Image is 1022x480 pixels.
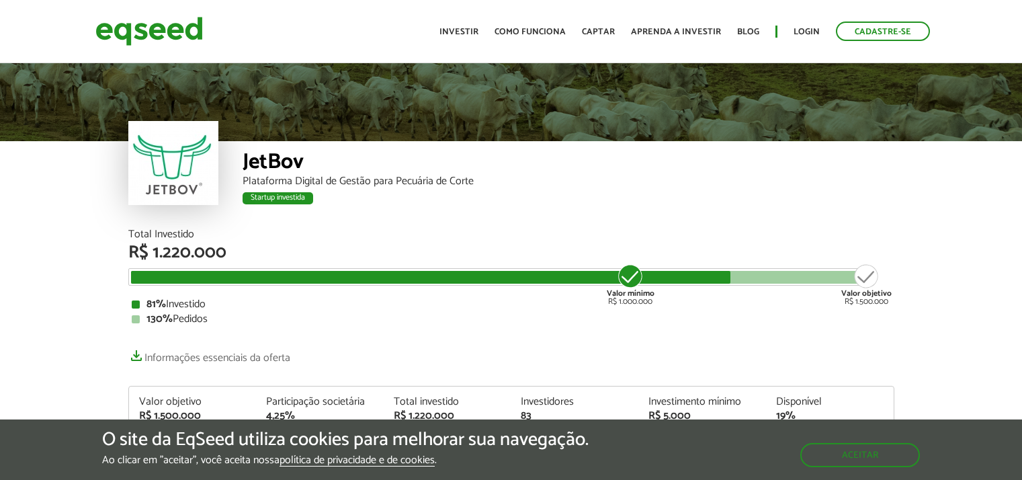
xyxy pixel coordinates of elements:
[128,345,290,364] a: Informações essenciais da oferta
[139,397,247,407] div: Valor objetivo
[836,22,930,41] a: Cadastre-se
[243,176,894,187] div: Plataforma Digital de Gestão para Pecuária de Corte
[132,314,891,325] div: Pedidos
[439,28,478,36] a: Investir
[605,263,656,306] div: R$ 1.000.000
[266,411,374,422] div: 4,25%
[794,28,820,36] a: Login
[102,430,589,450] h5: O site da EqSeed utiliza cookies para melhorar sua navegação.
[776,397,884,407] div: Disponível
[394,397,501,407] div: Total investido
[102,454,589,467] p: Ao clicar em "aceitar", você aceita nossa .
[607,287,654,300] strong: Valor mínimo
[737,28,759,36] a: Blog
[648,411,756,422] div: R$ 5.000
[128,229,894,240] div: Total Investido
[800,443,920,467] button: Aceitar
[95,13,203,49] img: EqSeed
[280,455,435,467] a: política de privacidade e de cookies
[146,310,173,328] strong: 130%
[521,411,628,422] div: 83
[128,244,894,262] div: R$ 1.220.000
[495,28,566,36] a: Como funciona
[521,397,628,407] div: Investidores
[266,397,374,407] div: Participação societária
[139,411,247,422] div: R$ 1.500.000
[776,411,884,422] div: 19%
[648,397,756,407] div: Investimento mínimo
[841,263,892,306] div: R$ 1.500.000
[243,151,894,176] div: JetBov
[631,28,721,36] a: Aprenda a investir
[582,28,615,36] a: Captar
[146,295,166,313] strong: 81%
[394,411,501,422] div: R$ 1.220.000
[841,287,892,300] strong: Valor objetivo
[243,192,313,204] div: Startup investida
[132,299,891,310] div: Investido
